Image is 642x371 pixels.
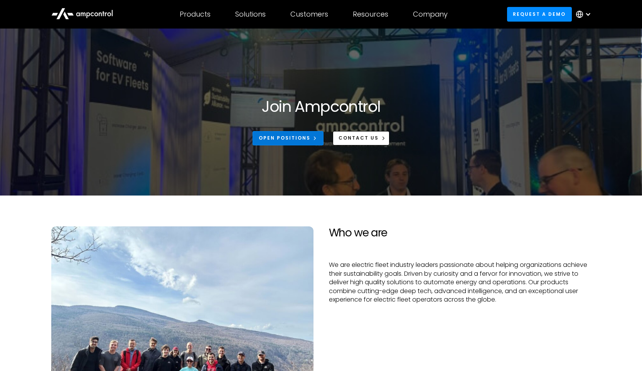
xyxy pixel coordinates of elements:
div: Solutions [235,10,266,19]
div: Resources [353,10,388,19]
div: Customers [290,10,328,19]
div: Company [413,10,448,19]
div: Products [180,10,211,19]
h1: Join Ampcontrol [261,97,380,116]
a: Open Positions [253,131,324,145]
h2: Who we are [329,226,591,239]
a: Request a demo [507,7,572,21]
p: We are electric fleet industry leaders passionate about helping organizations achieve their susta... [329,261,591,304]
a: CONTACT US [333,131,389,145]
div: Open Positions [259,135,310,142]
div: CONTACT US [339,135,379,142]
